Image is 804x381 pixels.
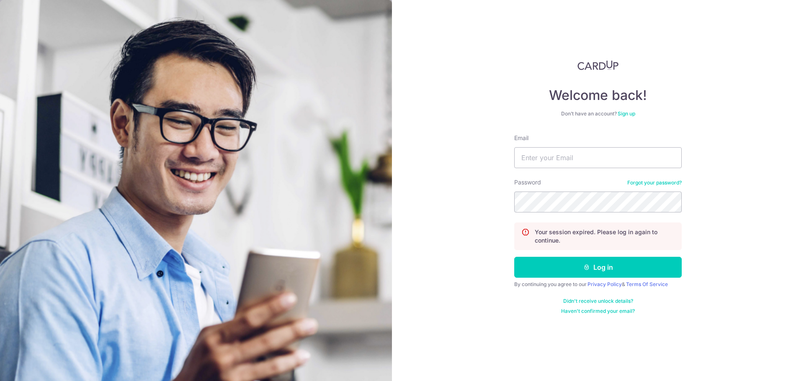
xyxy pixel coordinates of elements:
a: Terms Of Service [626,281,668,287]
a: Didn't receive unlock details? [563,298,633,304]
button: Log in [514,257,682,278]
label: Email [514,134,528,142]
p: Your session expired. Please log in again to continue. [535,228,675,245]
input: Enter your Email [514,147,682,168]
a: Privacy Policy [588,281,622,287]
img: CardUp Logo [577,60,618,70]
a: Forgot your password? [627,179,682,186]
div: By continuing you agree to our & [514,281,682,288]
a: Haven't confirmed your email? [561,308,635,315]
div: Don’t have an account? [514,110,682,117]
a: Sign up [618,110,635,117]
label: Password [514,178,541,187]
h4: Welcome back! [514,87,682,104]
